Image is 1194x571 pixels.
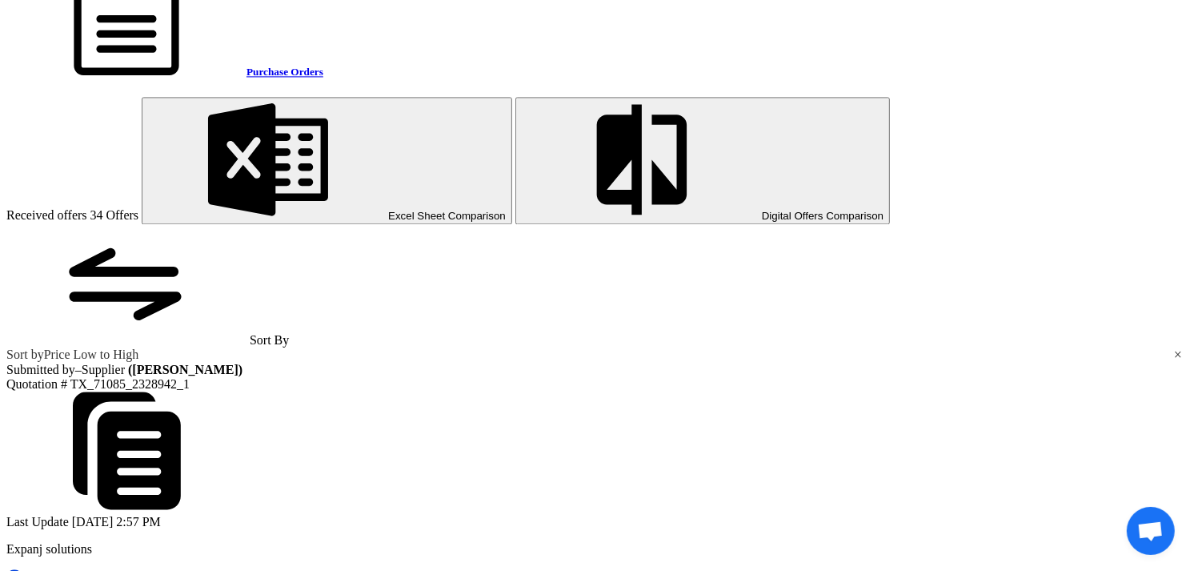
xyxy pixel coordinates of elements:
[250,333,289,347] span: Sort By
[6,348,44,363] div: Sort by
[1174,348,1182,362] span: ×
[44,348,139,361] span: Price Low to High
[72,515,161,529] span: [DATE] 2:57 PM
[6,363,1188,377] div: –
[1127,507,1175,555] a: Open chat
[90,208,139,222] span: 34 Offers
[6,377,1188,392] div: Quotation # TX_71085_2328942_1
[6,208,87,222] span: Received offers
[142,97,512,224] button: Excel Sheet Comparison
[6,363,75,376] span: Submitted by
[82,363,125,376] span: Supplier
[6,515,69,529] span: Last Update
[1174,348,1188,363] span: Clear all
[515,97,890,224] button: Digital Offers Comparison
[128,363,242,376] b: ([PERSON_NAME])
[6,542,1188,557] p: Expanj solutions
